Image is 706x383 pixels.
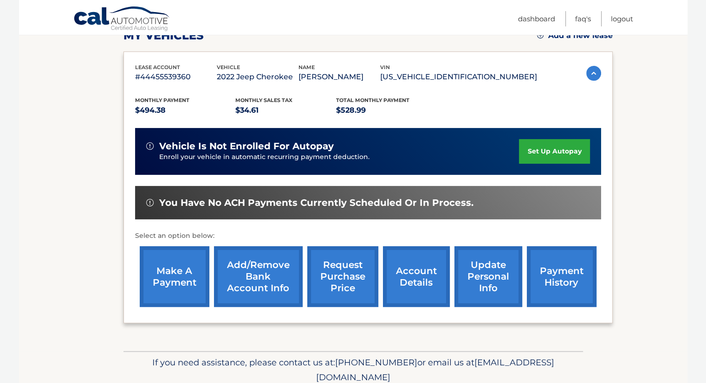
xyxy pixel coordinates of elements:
[336,104,437,117] p: $528.99
[235,97,292,103] span: Monthly sales Tax
[336,97,409,103] span: Total Monthly Payment
[123,29,204,43] h2: my vehicles
[217,70,298,83] p: 2022 Jeep Cherokee
[586,66,601,81] img: accordion-active.svg
[217,64,240,70] span: vehicle
[380,70,537,83] p: [US_VEHICLE_IDENTIFICATION_NUMBER]
[159,140,334,152] span: vehicle is not enrolled for autopay
[135,104,236,117] p: $494.38
[383,246,450,307] a: account details
[135,70,217,83] p: #44455539360
[316,357,554,383] span: [EMAIL_ADDRESS][DOMAIN_NAME]
[454,246,522,307] a: update personal info
[335,357,417,368] span: [PHONE_NUMBER]
[537,32,544,38] img: add.svg
[575,11,591,26] a: FAQ's
[518,11,555,26] a: Dashboard
[140,246,209,307] a: make a payment
[298,70,380,83] p: [PERSON_NAME]
[527,246,596,307] a: payment history
[159,197,473,209] span: You have no ACH payments currently scheduled or in process.
[135,64,180,70] span: lease account
[298,64,315,70] span: name
[146,142,154,150] img: alert-white.svg
[235,104,336,117] p: $34.61
[159,152,519,162] p: Enroll your vehicle in automatic recurring payment deduction.
[380,64,390,70] span: vin
[73,6,171,33] a: Cal Automotive
[519,139,589,164] a: set up autopay
[214,246,303,307] a: Add/Remove bank account info
[537,31,613,40] a: Add a new lease
[135,230,601,242] p: Select an option below:
[307,246,378,307] a: request purchase price
[135,97,189,103] span: Monthly Payment
[611,11,633,26] a: Logout
[146,199,154,206] img: alert-white.svg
